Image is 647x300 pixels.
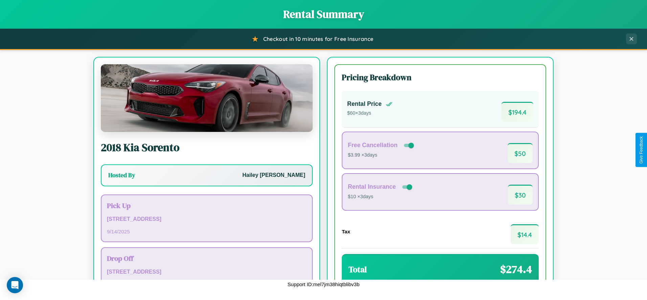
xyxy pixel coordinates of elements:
[242,170,305,180] p: Hailey [PERSON_NAME]
[107,267,307,277] p: [STREET_ADDRESS]
[107,253,307,263] h3: Drop Off
[107,227,307,236] p: 9 / 14 / 2025
[101,64,313,132] img: Kia Sorento
[500,262,532,277] span: $ 274.4
[348,142,398,149] h4: Free Cancellation
[288,280,360,289] p: Support ID: mel7jm38hiqtblibv3b
[107,201,307,210] h3: Pick Up
[508,185,533,205] span: $ 30
[501,102,533,122] span: $ 194.4
[342,72,539,83] h3: Pricing Breakdown
[511,224,539,244] span: $ 14.4
[348,151,415,160] p: $3.99 × 3 days
[263,36,373,42] span: Checkout in 10 minutes for Free Insurance
[639,136,644,164] div: Give Feedback
[348,183,396,190] h4: Rental Insurance
[108,171,135,179] h3: Hosted By
[7,7,640,22] h1: Rental Summary
[7,277,23,293] div: Open Intercom Messenger
[347,100,382,108] h4: Rental Price
[107,214,307,224] p: [STREET_ADDRESS]
[508,143,533,163] span: $ 50
[101,140,313,155] h2: 2018 Kia Sorento
[342,229,350,234] h4: Tax
[348,192,414,201] p: $10 × 3 days
[347,109,393,118] p: $ 60 × 3 days
[349,264,367,275] h3: Total
[107,280,307,289] p: 9 / 17 / 2025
